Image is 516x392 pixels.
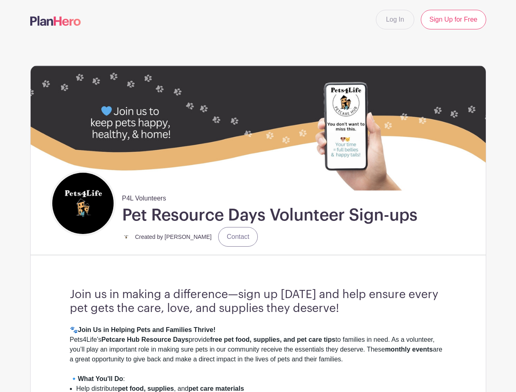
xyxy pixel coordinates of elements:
[210,336,335,343] strong: free pet food, supplies, and pet care tips
[101,336,188,343] strong: Petcare Hub Resource Days
[376,10,414,29] a: Log In
[78,375,123,382] strong: What You'll Do
[31,66,486,190] img: 40210%20Zip%20(7).jpg
[122,205,418,225] h1: Pet Resource Days Volunteer Sign-ups
[188,385,244,392] strong: pet care materials
[70,374,447,384] div: 🔹 :
[385,346,433,353] strong: monthly events
[122,190,166,203] span: P4L Volunteers
[78,326,216,333] strong: Join Us in Helping Pets and Families Thrive!
[30,16,81,26] img: logo-507f7623f17ff9eddc593b1ce0a138ce2505c220e1c5a4e2b4648c50719b7d32.svg
[118,385,174,392] strong: pet food, supplies
[218,227,258,247] a: Contact
[52,173,114,234] img: square%20black%20logo%20FB%20profile.jpg
[70,325,447,374] div: 🐾 Pets4Life's provide to families in need. As a volunteer, you’ll play an important role in makin...
[70,288,447,315] h3: Join us in making a difference—sign up [DATE] and help ensure every pet gets the care, love, and ...
[135,234,212,240] small: Created by [PERSON_NAME]
[421,10,486,29] a: Sign Up for Free
[122,233,130,241] img: small%20square%20logo.jpg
